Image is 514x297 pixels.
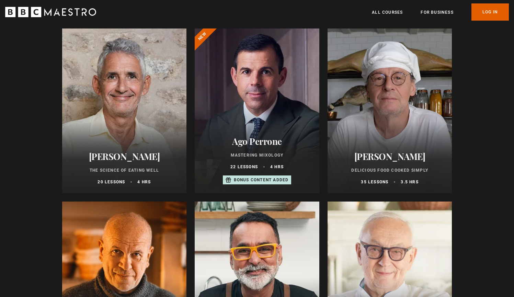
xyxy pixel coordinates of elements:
a: [PERSON_NAME] Delicious Food Cooked Simply 35 lessons 3.5 hrs [328,28,452,193]
h2: [PERSON_NAME] [336,151,444,162]
svg: BBC Maestro [5,7,96,17]
a: Log In [471,3,509,21]
h2: Ago Perrone [203,136,311,147]
p: Delicious Food Cooked Simply [336,167,444,173]
p: 20 lessons [98,179,125,185]
nav: Primary [372,3,509,21]
p: 3.5 hrs [401,179,418,185]
p: Bonus content added [234,177,289,183]
a: All Courses [372,9,403,16]
p: 4 hrs [137,179,151,185]
p: Mastering Mixology [203,152,311,158]
a: For business [421,9,453,16]
a: [PERSON_NAME] The Science of Eating Well 20 lessons 4 hrs [62,28,187,193]
a: Ago Perrone Mastering Mixology 22 lessons 4 hrs Bonus content added New [195,28,319,193]
p: The Science of Eating Well [70,167,179,173]
h2: [PERSON_NAME] [70,151,179,162]
p: 22 lessons [230,164,258,170]
p: 35 lessons [361,179,388,185]
p: 4 hrs [270,164,284,170]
